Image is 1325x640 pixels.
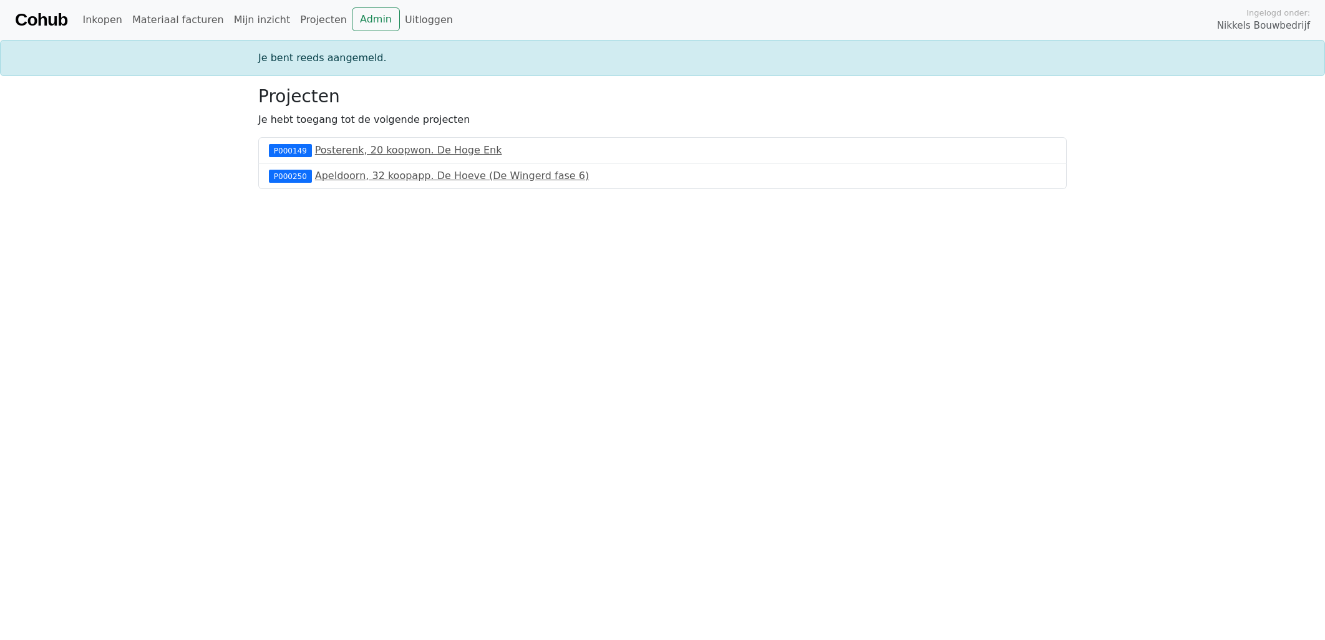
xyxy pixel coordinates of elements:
a: Inkopen [77,7,127,32]
a: Mijn inzicht [229,7,296,32]
a: Admin [352,7,400,31]
a: Projecten [295,7,352,32]
span: Ingelogd onder: [1246,7,1310,19]
h3: Projecten [258,86,1067,107]
div: Je bent reeds aangemeld. [251,51,1074,65]
a: Posterenk, 20 koopwon. De Hoge Enk [315,144,502,156]
a: Cohub [15,5,67,35]
a: Apeldoorn, 32 koopapp. De Hoeve (De Wingerd fase 6) [315,170,589,182]
div: P000149 [269,144,312,157]
p: Je hebt toegang tot de volgende projecten [258,112,1067,127]
a: Uitloggen [400,7,458,32]
span: Nikkels Bouwbedrijf [1217,19,1310,33]
div: P000250 [269,170,312,182]
a: Materiaal facturen [127,7,229,32]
